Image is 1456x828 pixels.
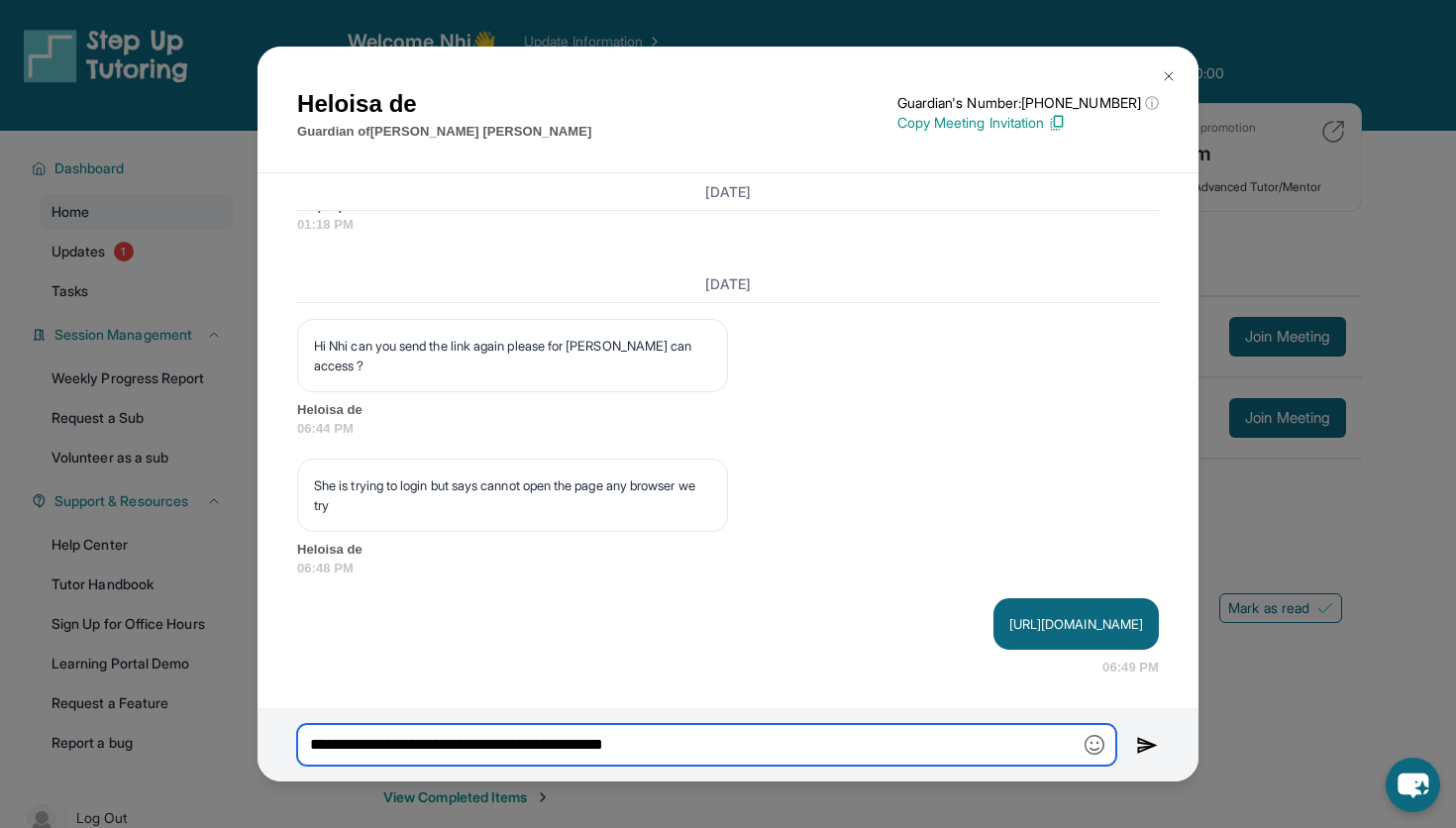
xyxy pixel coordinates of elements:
[1145,93,1159,113] span: ⓘ
[1136,734,1159,758] img: Send icon
[1161,68,1177,84] img: Close Icon
[297,181,1159,201] h3: [DATE]
[297,274,1159,294] h3: [DATE]
[314,336,711,375] p: Hi Nhi can you send the link again please for [PERSON_NAME] can access ?
[897,113,1159,133] p: Copy Meeting Invitation
[297,215,1159,235] span: 01:18 PM
[1085,735,1104,755] img: Emoji
[297,122,591,142] p: Guardian of [PERSON_NAME] [PERSON_NAME]
[1048,114,1066,132] img: Copy Icon
[314,475,711,515] p: She is trying to login but says cannot open the page any browser we try
[1102,658,1159,677] span: 06:49 PM
[297,559,1159,578] span: 06:48 PM
[1386,758,1440,812] button: chat-button
[297,540,1159,560] span: Heloisa de
[1009,614,1143,634] p: [URL][DOMAIN_NAME]
[297,400,1159,420] span: Heloisa de
[897,93,1159,113] p: Guardian's Number: [PHONE_NUMBER]
[297,86,591,122] h1: Heloisa de
[297,419,1159,439] span: 06:44 PM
